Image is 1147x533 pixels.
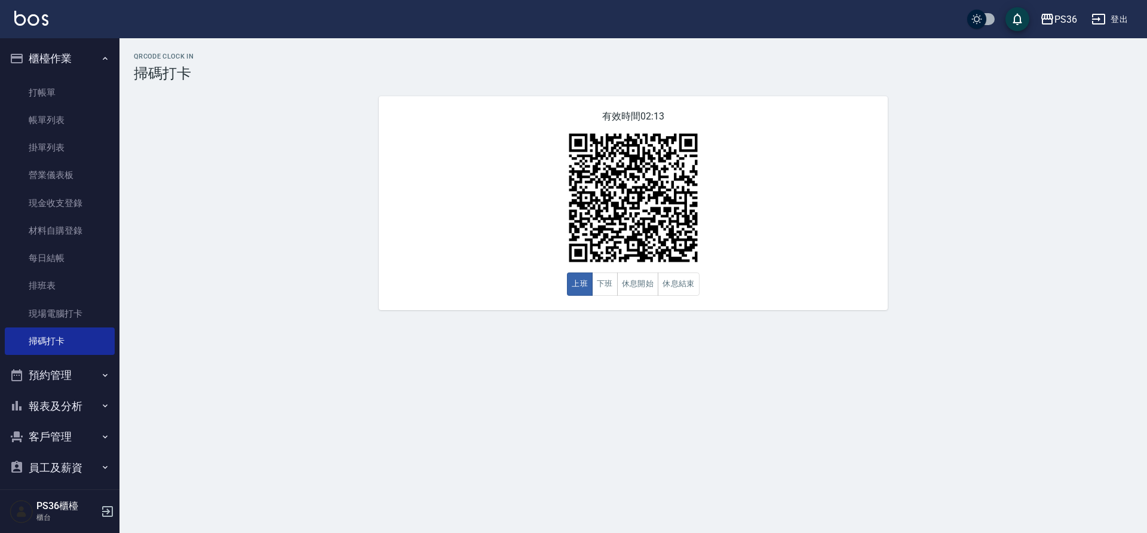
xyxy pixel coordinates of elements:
a: 材料自購登錄 [5,217,115,244]
h2: QRcode Clock In [134,53,1133,60]
button: save [1005,7,1029,31]
a: 帳單列表 [5,106,115,134]
h5: PS36櫃檯 [36,500,97,512]
button: 下班 [592,272,618,296]
button: 客戶管理 [5,421,115,452]
a: 每日結帳 [5,244,115,272]
a: 打帳單 [5,79,115,106]
a: 掃碼打卡 [5,327,115,355]
button: 員工及薪資 [5,452,115,483]
a: 排班表 [5,272,115,299]
button: 報表及分析 [5,391,115,422]
img: Person [10,500,33,523]
button: 櫃檯作業 [5,43,115,74]
a: 現場電腦打卡 [5,300,115,327]
div: PS36 [1054,12,1077,27]
a: 掛單列表 [5,134,115,161]
button: 登出 [1087,8,1133,30]
h3: 掃碼打卡 [134,65,1133,82]
button: 商品管理 [5,483,115,514]
p: 櫃台 [36,512,97,523]
a: 現金收支登錄 [5,189,115,217]
button: 預約管理 [5,360,115,391]
a: 營業儀表板 [5,161,115,189]
button: 休息開始 [617,272,659,296]
button: PS36 [1035,7,1082,32]
button: 上班 [567,272,593,296]
div: 有效時間 02:13 [379,96,888,310]
img: Logo [14,11,48,26]
button: 休息結束 [658,272,700,296]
